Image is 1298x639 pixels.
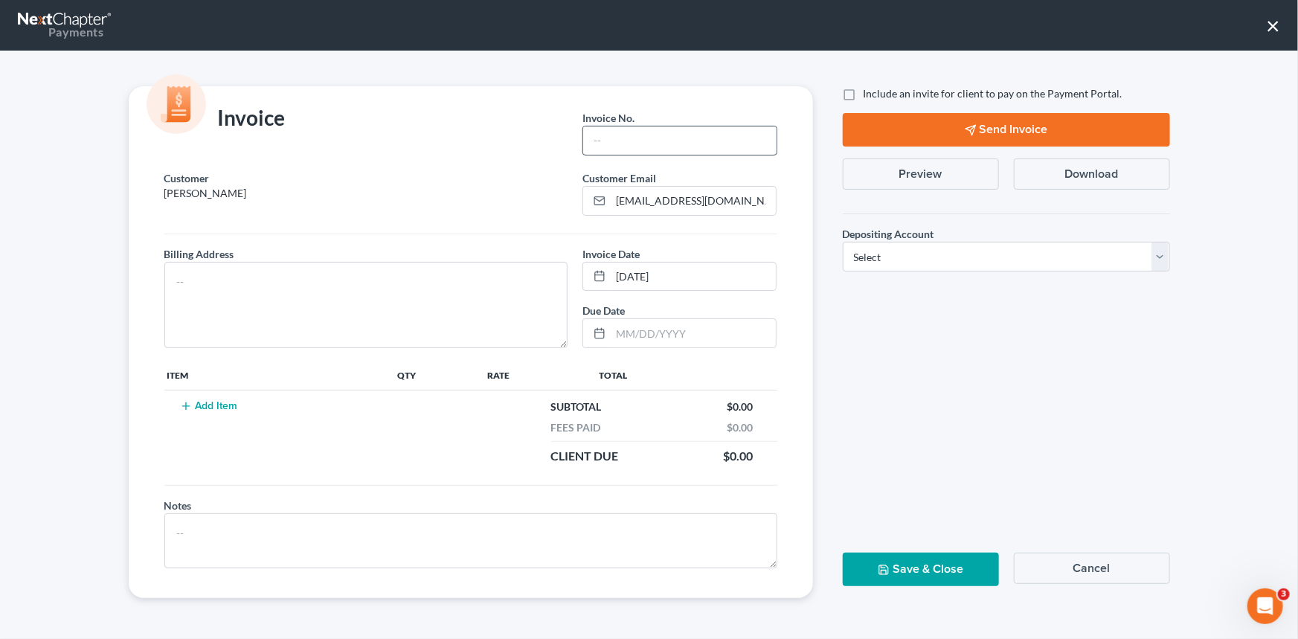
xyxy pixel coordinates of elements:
input: Enter email... [611,187,776,215]
button: Send Invoice [843,113,1170,147]
th: Total [587,360,777,390]
p: [PERSON_NAME] [164,186,568,201]
span: Depositing Account [843,228,934,240]
div: Subtotal [544,399,609,414]
input: MM/DD/YYYY [611,319,776,347]
button: × [1266,13,1280,37]
iframe: Intercom live chat [1247,588,1283,624]
label: Notes [164,498,192,513]
input: -- [583,126,776,155]
a: Payments [18,7,113,43]
div: Fees Paid [544,420,608,435]
span: Invoice Date [582,248,640,260]
span: Invoice No. [582,112,634,124]
input: MM/DD/YYYY [611,263,776,291]
label: Due Date [582,303,625,318]
button: Preview [843,158,999,190]
th: Qty [394,360,483,390]
label: Customer [164,170,210,186]
span: 3 [1278,588,1290,600]
button: Cancel [1014,553,1170,584]
button: Add Item [176,400,242,412]
span: Customer Email [582,172,656,184]
th: Item [164,360,395,390]
div: Payments [18,24,103,40]
div: Client Due [544,448,626,465]
img: icon-money-cc55cd5b71ee43c44ef0efbab91310903cbf28f8221dba23c0d5ca797e203e98.svg [147,74,206,134]
span: Billing Address [164,248,234,260]
button: Download [1014,158,1170,190]
div: Invoice [157,104,293,134]
th: Rate [484,360,588,390]
div: $0.00 [716,448,761,465]
button: Save & Close [843,553,999,586]
div: $0.00 [720,420,761,435]
span: Include an invite for client to pay on the Payment Portal. [864,87,1122,100]
div: $0.00 [720,399,761,414]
